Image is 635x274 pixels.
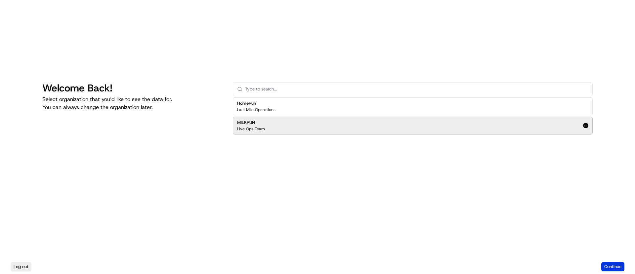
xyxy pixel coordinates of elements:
h2: MILKRUN [237,120,265,126]
input: Type to search... [245,82,588,96]
h2: HomeRun [237,100,275,106]
div: Suggestions [233,96,593,136]
p: Live Ops Team [237,126,265,132]
button: Continue [601,262,624,271]
p: Select organization that you’d like to see the data for. You can always change the organization l... [42,95,222,111]
button: Log out [11,262,31,271]
h1: Welcome Back! [42,82,222,94]
p: Last Mile Operations [237,107,275,112]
